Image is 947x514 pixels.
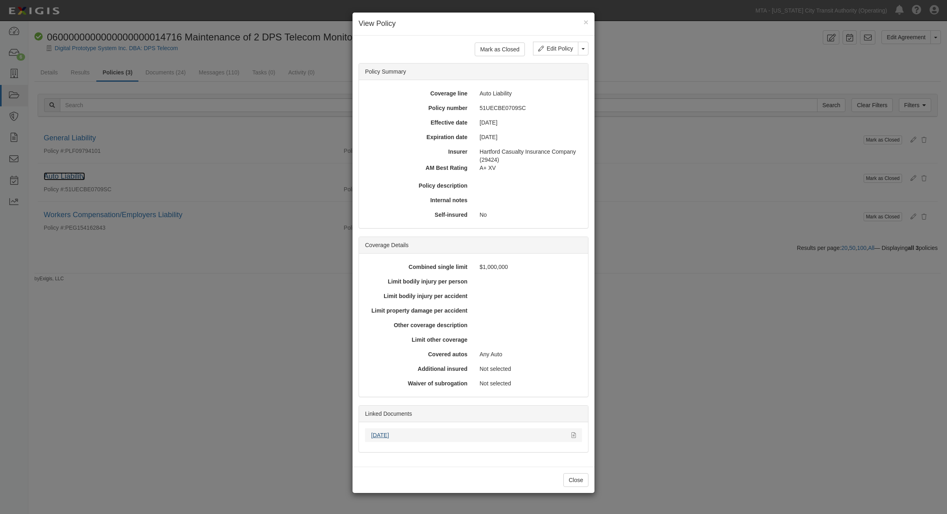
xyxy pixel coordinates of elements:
div: Not selected [473,379,585,387]
div: Insurer [362,148,473,156]
div: No [473,211,585,219]
div: Limit bodily injury per person [362,277,473,286]
div: Policy Summary [359,63,588,80]
div: Internal notes [362,196,473,204]
div: 09.11.25 [371,431,565,439]
a: Edit Policy [533,42,578,55]
button: Close [584,18,588,26]
div: [DATE] [473,133,585,141]
h4: View Policy [359,19,588,29]
div: Linked Documents [359,406,588,422]
div: Not selected [473,365,585,373]
div: Combined single limit [362,263,473,271]
div: Limit property damage per accident [362,307,473,315]
div: 51UECBE0709SC [473,104,585,112]
div: A+ XV [473,164,588,172]
div: Coverage line [362,89,473,97]
div: Expiration date [362,133,473,141]
div: Limit bodily injury per accident [362,292,473,300]
input: Mark as Closed [475,42,524,56]
div: Policy description [362,182,473,190]
div: Waiver of subrogation [362,379,473,387]
div: $1,000,000 [473,263,585,271]
div: Additional insured [362,365,473,373]
div: Any Auto [473,350,585,358]
div: Auto Liability [473,89,585,97]
div: Hartford Casualty Insurance Company (29424) [473,148,585,164]
div: Coverage Details [359,237,588,254]
div: Other coverage description [362,321,473,329]
div: Policy number [362,104,473,112]
div: AM Best Rating [359,164,473,172]
button: Close [563,473,588,487]
div: Self-insured [362,211,473,219]
a: [DATE] [371,432,389,438]
div: Covered autos [362,350,473,358]
div: Limit other coverage [362,336,473,344]
div: [DATE] [473,118,585,127]
div: Effective date [362,118,473,127]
